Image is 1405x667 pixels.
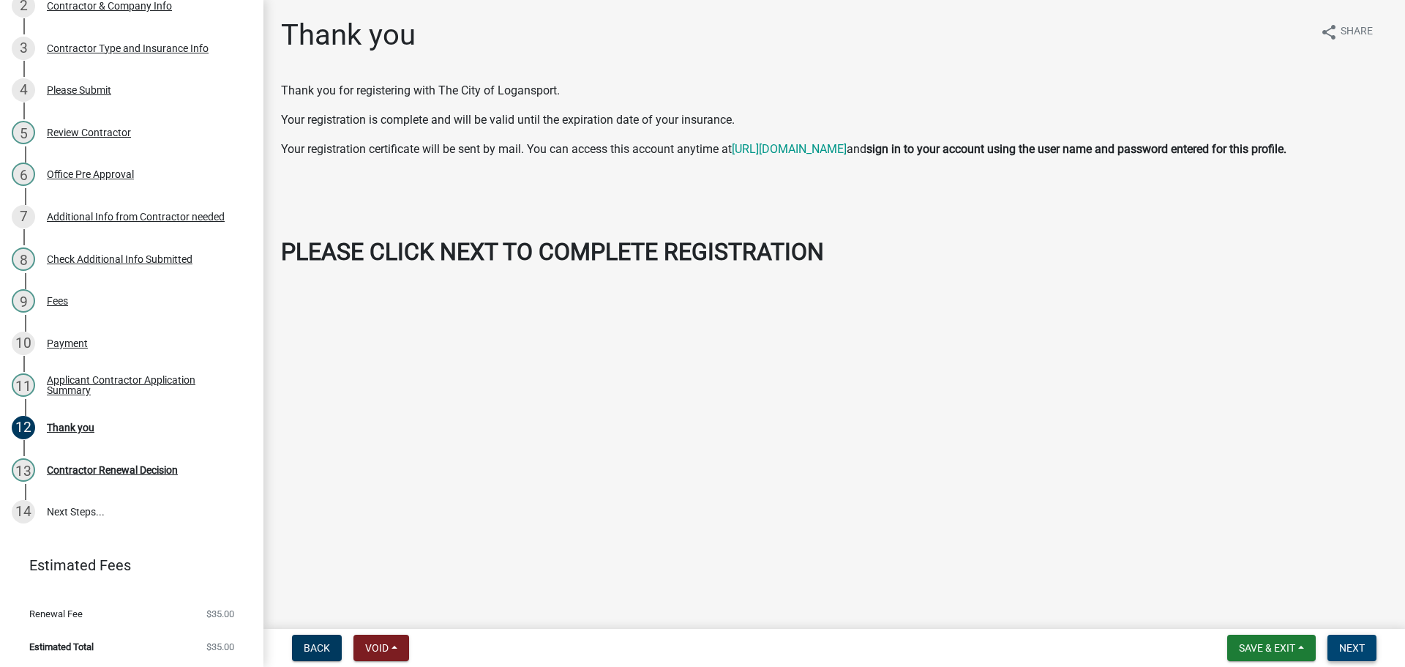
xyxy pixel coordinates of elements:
[47,127,131,138] div: Review Contractor
[304,642,330,654] span: Back
[365,642,389,654] span: Void
[47,1,172,11] div: Contractor & Company Info
[281,111,1387,129] p: Your registration is complete and will be valid until the expiration date of your insurance.
[47,465,178,475] div: Contractor Renewal Decision
[12,78,35,102] div: 4
[206,609,234,619] span: $35.00
[292,635,342,661] button: Back
[12,458,35,482] div: 13
[47,254,192,264] div: Check Additional Info Submitted
[12,247,35,271] div: 8
[47,85,111,95] div: Please Submit
[1327,635,1376,661] button: Next
[12,163,35,186] div: 6
[47,296,68,306] div: Fees
[29,609,83,619] span: Renewal Fee
[47,375,240,395] div: Applicant Contractor Application Summary
[12,373,35,397] div: 11
[206,642,234,652] span: $35.00
[281,141,1387,158] p: Your registration certificate will be sent by mail. You can access this account anytime at and
[47,169,134,179] div: Office Pre Approval
[1308,18,1385,46] button: shareShare
[281,238,824,266] strong: PLEASE CLICK NEXT TO COMPLETE REGISTRATION
[1341,23,1373,41] span: Share
[47,422,94,433] div: Thank you
[12,551,240,580] a: Estimated Fees
[281,82,1387,100] p: Thank you for registering with The City of Logansport.
[12,205,35,228] div: 7
[12,416,35,439] div: 12
[1227,635,1316,661] button: Save & Exit
[1339,642,1365,654] span: Next
[12,37,35,60] div: 3
[47,212,225,222] div: Additional Info from Contractor needed
[281,18,416,53] h1: Thank you
[1320,23,1338,41] i: share
[12,121,35,144] div: 5
[12,289,35,313] div: 9
[47,43,209,53] div: Contractor Type and Insurance Info
[12,332,35,355] div: 10
[29,642,94,652] span: Estimated Total
[47,338,88,349] div: Payment
[12,500,35,523] div: 14
[353,635,409,661] button: Void
[866,142,1286,156] strong: sign in to your account using the user name and password entered for this profile.
[1239,642,1295,654] span: Save & Exit
[732,142,847,156] a: [URL][DOMAIN_NAME]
